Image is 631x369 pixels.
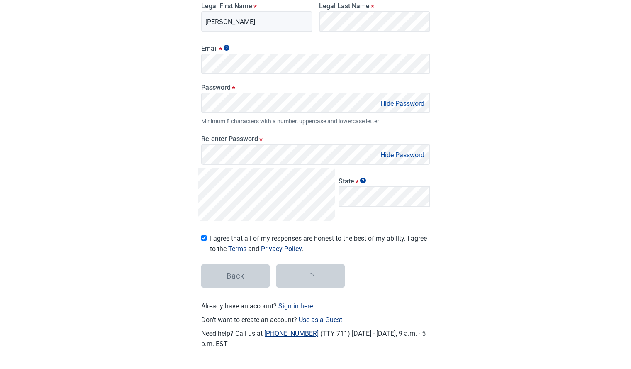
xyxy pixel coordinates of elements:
span: Show tooltip [360,178,366,183]
label: Don't want to create an account? [201,315,430,325]
input: I agree that all of my responses are honest to the best of my ability. I agree to the Terms and P... [201,235,207,241]
span: Use as a Guest [299,316,342,324]
span: loading [307,273,314,279]
button: Back [201,264,270,288]
a: Sign in here [278,302,313,310]
label: Need help? Call us at (TTY 711) [DATE] - [DATE], 9 a.m. - 5 p.m. EST [201,328,430,349]
div: Back [227,272,244,280]
a: Privacy Policy [261,245,302,253]
a: Terms [228,245,246,253]
a: [PHONE_NUMBER] [264,330,319,337]
label: Email [201,44,430,52]
button: Hide Password [378,98,427,109]
span: Minimum 8 characters with a number, uppercase and lowercase letter [201,117,430,126]
label: State [339,177,430,185]
label: Password [201,83,430,91]
label: Legal Last Name [319,2,430,10]
label: Already have an account? [201,301,430,311]
label: Legal First Name [201,2,312,10]
label: Re-enter Password [201,135,430,143]
span: Show tooltip [224,45,229,51]
button: Hide Password [378,149,427,161]
span: I agree that all of my responses are honest to the best of my ability. I agree to the and . [210,233,430,254]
